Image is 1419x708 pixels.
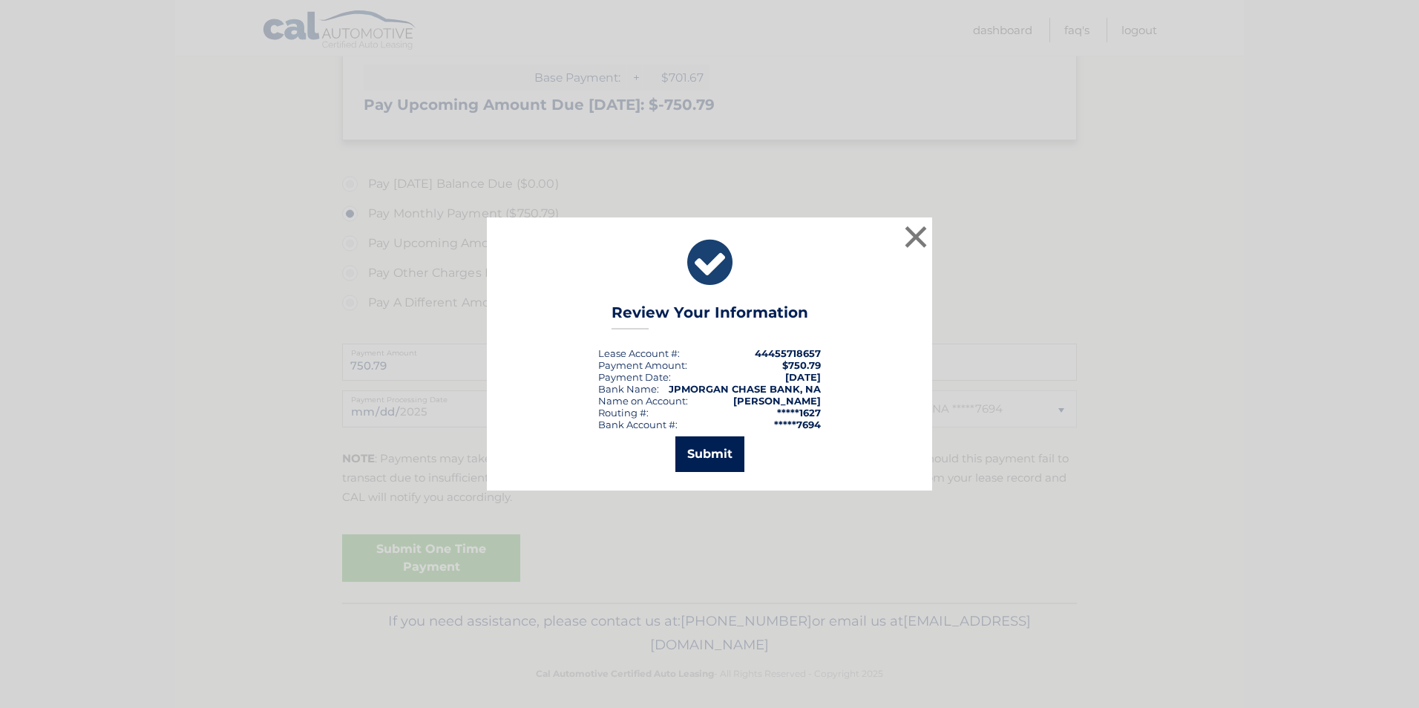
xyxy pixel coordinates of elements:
button: Submit [675,436,744,472]
span: $750.79 [782,359,821,371]
span: Payment Date [598,371,669,383]
div: : [598,371,671,383]
div: Name on Account: [598,395,688,407]
h3: Review Your Information [612,304,808,330]
strong: JPMORGAN CHASE BANK, NA [669,383,821,395]
div: Lease Account #: [598,347,680,359]
div: Payment Amount: [598,359,687,371]
strong: [PERSON_NAME] [733,395,821,407]
div: Routing #: [598,407,649,419]
button: × [901,222,931,252]
span: [DATE] [785,371,821,383]
div: Bank Account #: [598,419,678,430]
div: Bank Name: [598,383,659,395]
strong: 44455718657 [755,347,821,359]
